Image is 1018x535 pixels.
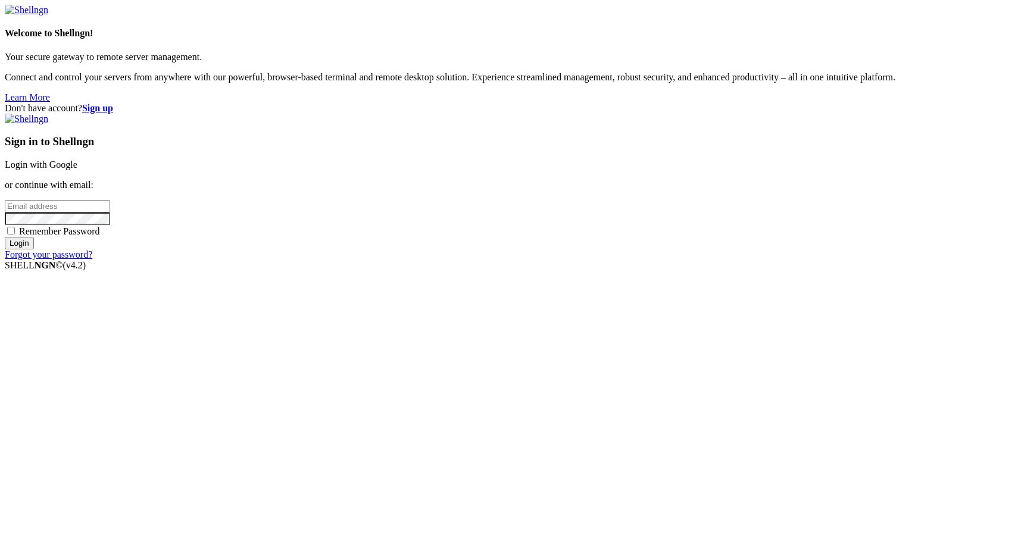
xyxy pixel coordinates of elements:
span: 4.2.0 [63,260,86,270]
input: Login [5,237,34,249]
p: Connect and control your servers from anywhere with our powerful, browser-based terminal and remo... [5,72,1013,83]
img: Shellngn [5,5,48,15]
a: Forgot your password? [5,249,92,259]
h4: Welcome to Shellngn! [5,28,1013,39]
input: Email address [5,200,110,212]
p: Your secure gateway to remote server management. [5,52,1013,62]
a: Learn More [5,92,50,102]
h3: Sign in to Shellngn [5,135,1013,148]
p: or continue with email: [5,180,1013,190]
span: Remember Password [19,226,100,236]
b: NGN [35,260,56,270]
input: Remember Password [7,227,15,234]
a: Sign up [82,103,113,113]
span: SHELL © [5,260,86,270]
div: Don't have account? [5,103,1013,114]
a: Login with Google [5,159,77,170]
img: Shellngn [5,114,48,124]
